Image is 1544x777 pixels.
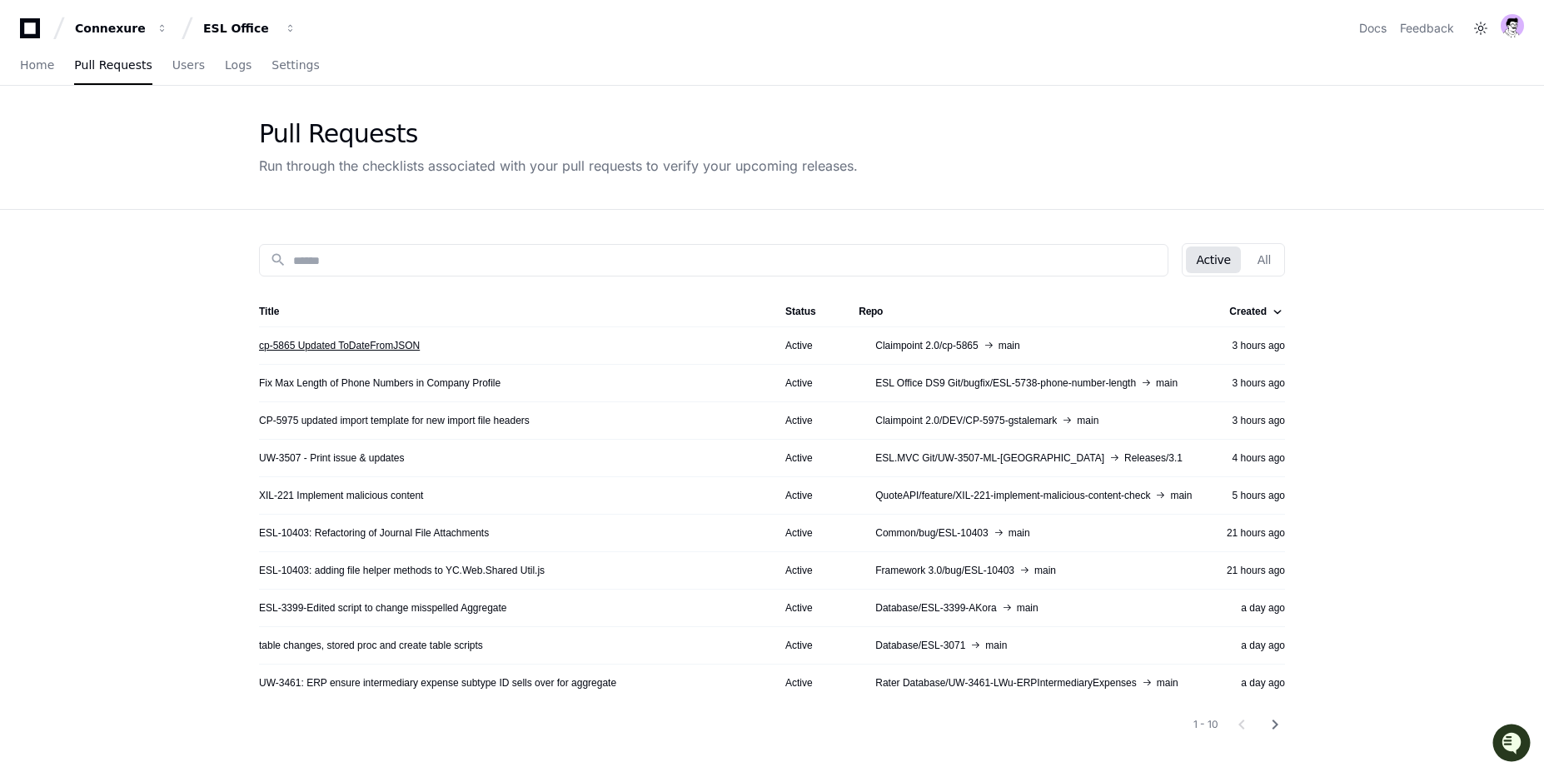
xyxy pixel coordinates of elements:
span: Logs [225,60,252,70]
span: Database/ESL-3071 [875,639,965,652]
div: 1 - 10 [1193,718,1218,731]
button: Start new chat [283,129,303,149]
span: ESL.MVC Git/UW-3507-ML-[GEOGRAPHIC_DATA] [875,451,1104,465]
a: Logs [225,47,252,85]
div: Title [259,305,279,318]
button: ESL Office [197,13,303,43]
button: Active [1186,247,1240,273]
a: UW-3461: ERP ensure intermediary expense subtype ID sells over for aggregate [259,676,616,690]
div: Active [785,414,832,427]
img: 1756235613930-3d25f9e4-fa56-45dd-b3ad-e072dfbd1548 [17,124,47,154]
span: Releases/3.1 [1124,451,1183,465]
div: 4 hours ago [1225,451,1285,465]
button: Connexure [68,13,175,43]
span: Pylon [166,175,202,187]
a: Fix Max Length of Phone Numbers in Company Profile [259,376,501,390]
img: avatar [1501,14,1524,37]
a: Settings [271,47,319,85]
div: Active [785,639,832,652]
div: a day ago [1225,639,1285,652]
span: main [1009,526,1030,540]
div: Title [259,305,759,318]
div: Welcome [17,67,303,93]
a: Powered byPylon [117,174,202,187]
span: Settings [271,60,319,70]
div: Active [785,526,832,540]
span: main [1034,564,1056,577]
div: a day ago [1225,601,1285,615]
a: Users [172,47,205,85]
span: main [985,639,1007,652]
span: Claimpoint 2.0/cp-5865 [875,339,978,352]
a: Pull Requests [74,47,152,85]
div: 21 hours ago [1225,526,1285,540]
div: We're available if you need us! [57,141,211,154]
span: ESL Office DS9 Git/bugfix/ESL-5738-phone-number-length [875,376,1136,390]
span: main [1077,414,1098,427]
div: 3 hours ago [1225,376,1285,390]
div: ESL Office [203,20,275,37]
a: Home [20,47,54,85]
a: CP-5975 updated import template for new import file headers [259,414,530,427]
a: XIL-221 Implement malicious content [259,489,423,502]
img: PlayerZero [17,17,50,50]
button: Feedback [1400,20,1454,37]
span: Home [20,60,54,70]
div: Created [1229,305,1267,318]
span: Database/ESL-3399-AKora [875,601,996,615]
span: Framework 3.0/bug/ESL-10403 [875,564,1014,577]
div: 21 hours ago [1225,564,1285,577]
div: Active [785,339,832,352]
div: Run through the checklists associated with your pull requests to verify your upcoming releases. [259,156,858,176]
span: QuoteAPI/feature/XIL-221-implement-malicious-content-check [875,489,1150,502]
div: Active [785,489,832,502]
div: Active [785,564,832,577]
a: ESL-10403: Refactoring of Journal File Attachments [259,526,489,540]
div: Status [785,305,816,318]
span: main [1156,376,1178,390]
div: Active [785,601,832,615]
button: All [1248,247,1281,273]
span: main [1017,601,1038,615]
div: 3 hours ago [1225,414,1285,427]
div: Status [785,305,832,318]
span: Pull Requests [74,60,152,70]
mat-icon: search [270,252,286,268]
a: Docs [1359,20,1387,37]
a: cp-5865 Updated ToDateFromJSON [259,339,420,352]
div: Active [785,676,832,690]
div: Created [1229,305,1282,318]
span: Rater Database/UW-3461-LWu-ERPIntermediaryExpenses [875,676,1136,690]
div: Pull Requests [259,119,858,149]
span: Users [172,60,205,70]
mat-icon: chevron_right [1265,715,1285,735]
div: a day ago [1225,676,1285,690]
iframe: Open customer support [1491,722,1536,767]
div: Start new chat [57,124,273,141]
a: ESL-3399-Edited script to change misspelled Aggregate [259,601,507,615]
a: table changes, stored proc and create table scripts [259,639,483,652]
a: ESL-10403: adding file helper methods to YC.Web.Shared Util.js [259,564,545,577]
a: UW-3507 - Print issue & updates [259,451,405,465]
span: main [1170,489,1192,502]
div: Active [785,376,832,390]
span: main [1157,676,1178,690]
th: Repo [845,296,1212,326]
span: Common/bug/ESL-10403 [875,526,988,540]
div: Active [785,451,832,465]
div: 3 hours ago [1225,339,1285,352]
span: Claimpoint 2.0/DEV/CP-5975-gstalemark [875,414,1057,427]
div: Connexure [75,20,147,37]
span: main [999,339,1020,352]
div: 5 hours ago [1225,489,1285,502]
